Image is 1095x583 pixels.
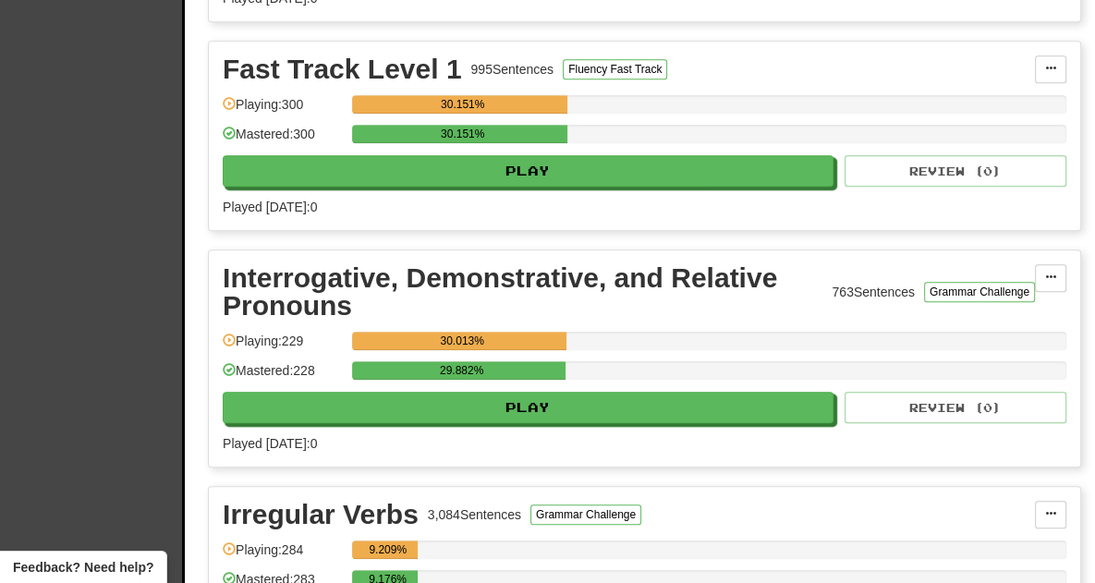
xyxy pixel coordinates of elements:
button: Grammar Challenge [924,282,1035,302]
div: 763 Sentences [832,283,915,301]
button: Review (0) [845,392,1066,423]
button: Play [223,155,833,187]
button: Play [223,392,833,423]
div: Mastered: 300 [223,125,343,155]
span: Played [DATE]: 0 [223,436,317,451]
div: Playing: 229 [223,332,343,362]
div: 30.013% [358,332,566,350]
div: 9.209% [358,540,418,559]
div: Irregular Verbs [223,501,419,528]
span: Played [DATE]: 0 [223,200,317,214]
div: Playing: 300 [223,95,343,126]
div: 30.151% [358,95,567,114]
div: Interrogative, Demonstrative, and Relative Pronouns [223,264,822,320]
button: Fluency Fast Track [563,59,667,79]
div: Playing: 284 [223,540,343,571]
span: Open feedback widget [13,558,153,577]
button: Grammar Challenge [530,504,641,525]
div: Fast Track Level 1 [223,55,462,83]
button: Review (0) [845,155,1066,187]
div: 995 Sentences [471,60,554,79]
div: 30.151% [358,125,567,143]
div: 29.882% [358,361,566,380]
div: Mastered: 228 [223,361,343,392]
div: 3,084 Sentences [428,505,521,524]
